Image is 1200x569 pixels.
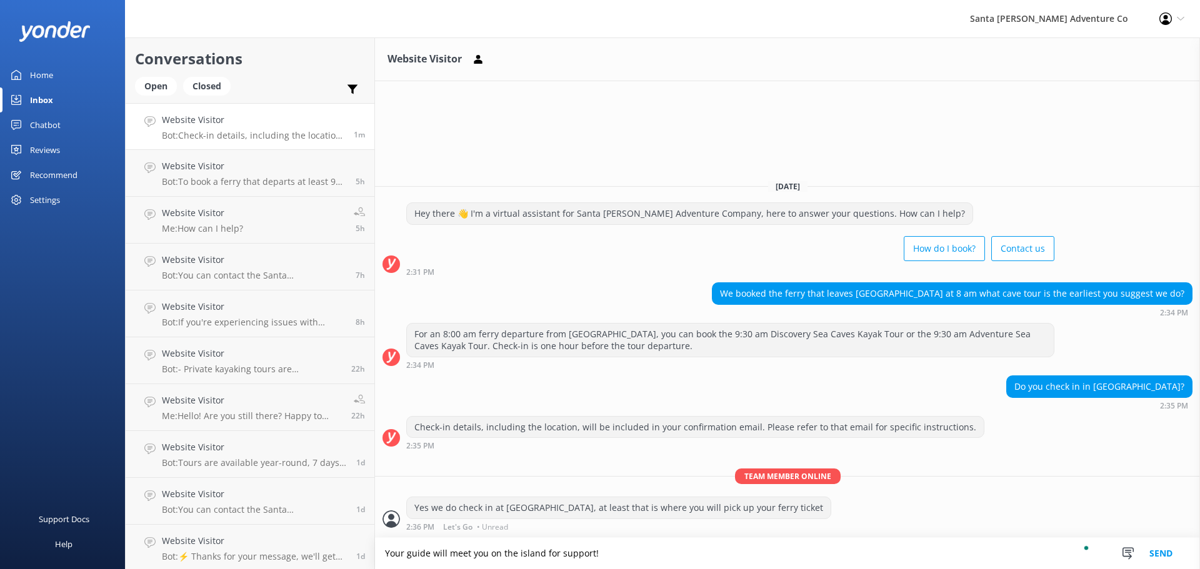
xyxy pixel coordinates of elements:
[126,478,374,525] a: Website VisitorBot:You can contact the Santa [PERSON_NAME] Adventure Co. team at [PHONE_NUMBER], ...
[30,112,61,137] div: Chatbot
[407,497,831,518] div: Yes we do check in at [GEOGRAPHIC_DATA], at least that is where you will pick up your ferry ticket
[162,206,243,220] h4: Website Visitor
[356,223,365,234] span: Sep 28 2025 09:12am (UTC -07:00) America/Tijuana
[407,417,984,438] div: Check-in details, including the location, will be included in your confirmation email. Please ref...
[443,523,472,531] span: Let's Go
[162,393,342,407] h4: Website Visitor
[407,324,1054,357] div: For an 8:00 am ferry departure from [GEOGRAPHIC_DATA], you can book the 9:30 am Discovery Sea Cav...
[387,51,462,67] h3: Website Visitor
[1006,401,1192,410] div: Sep 28 2025 02:35pm (UTC -07:00) America/Tijuana
[30,137,60,162] div: Reviews
[183,77,231,96] div: Closed
[183,79,237,92] a: Closed
[162,504,347,515] p: Bot: You can contact the Santa [PERSON_NAME] Adventure Co. team at [PHONE_NUMBER], or by emailing...
[162,410,342,422] p: Me: Hello! Are you still there? Happy to answer your questions as best as I can!
[162,347,342,360] h4: Website Visitor
[356,551,365,562] span: Sep 26 2025 10:00pm (UTC -07:00) America/Tijuana
[351,410,365,421] span: Sep 27 2025 03:42pm (UTC -07:00) America/Tijuana
[19,21,91,42] img: yonder-white-logo.png
[135,77,177,96] div: Open
[30,162,77,187] div: Recommend
[904,236,985,261] button: How do I book?
[162,364,342,375] p: Bot: - Private kayaking tours are customized itineraries available for online booking at [URL][DO...
[162,534,347,548] h4: Website Visitor
[162,440,347,454] h4: Website Visitor
[55,532,72,557] div: Help
[162,487,347,501] h4: Website Visitor
[126,197,374,244] a: Website VisitorMe:How can I help?5h
[354,129,365,140] span: Sep 28 2025 02:35pm (UTC -07:00) America/Tijuana
[126,244,374,290] a: Website VisitorBot:You can contact the Santa [PERSON_NAME] Adventure Co. team at [PHONE_NUMBER], ...
[1007,376,1192,397] div: Do you check in in [GEOGRAPHIC_DATA]?
[162,457,347,468] p: Bot: Tours are available year-round, 7 days per week. If no time slots are available online, the ...
[135,47,365,71] h2: Conversations
[126,290,374,337] a: Website VisitorBot:If you're experiencing issues with booking ferry tickets online, please contac...
[162,176,346,187] p: Bot: To book a ferry that departs at least 90 minutes before your 12:30pm tour, please visit Isla...
[162,300,346,314] h4: Website Visitor
[162,113,344,127] h4: Website Visitor
[30,87,53,112] div: Inbox
[30,187,60,212] div: Settings
[735,468,841,484] span: Team member online
[356,504,365,515] span: Sep 27 2025 09:14am (UTC -07:00) America/Tijuana
[712,308,1192,317] div: Sep 28 2025 02:34pm (UTC -07:00) America/Tijuana
[356,317,365,327] span: Sep 28 2025 06:22am (UTC -07:00) America/Tijuana
[126,150,374,197] a: Website VisitorBot:To book a ferry that departs at least 90 minutes before your 12:30pm tour, ple...
[126,103,374,150] a: Website VisitorBot:Check-in details, including the location, will be included in your confirmatio...
[162,159,346,173] h4: Website Visitor
[1137,538,1184,569] button: Send
[39,507,89,532] div: Support Docs
[375,538,1200,569] textarea: To enrich screen reader interactions, please activate Accessibility in Grammarly extension settings
[356,457,365,468] span: Sep 27 2025 11:03am (UTC -07:00) America/Tijuana
[406,267,1054,276] div: Sep 28 2025 02:31pm (UTC -07:00) America/Tijuana
[406,442,434,450] strong: 2:35 PM
[162,223,243,234] p: Me: How can I help?
[406,362,434,369] strong: 2:34 PM
[162,253,346,267] h4: Website Visitor
[351,364,365,374] span: Sep 27 2025 04:30pm (UTC -07:00) America/Tijuana
[768,181,807,192] span: [DATE]
[162,551,347,562] p: Bot: ⚡ Thanks for your message, we'll get back to you as soon as we can. You're also welcome to k...
[1160,309,1188,317] strong: 2:34 PM
[126,431,374,478] a: Website VisitorBot:Tours are available year-round, 7 days per week. If no time slots are availabl...
[991,236,1054,261] button: Contact us
[712,283,1192,304] div: We booked the ferry that leaves [GEOGRAPHIC_DATA] at 8 am what cave tour is the earliest you sugg...
[356,176,365,187] span: Sep 28 2025 09:22am (UTC -07:00) America/Tijuana
[162,317,346,328] p: Bot: If you're experiencing issues with booking ferry tickets online, please contact the Santa [P...
[406,522,831,531] div: Sep 28 2025 02:36pm (UTC -07:00) America/Tijuana
[406,523,434,531] strong: 2:36 PM
[162,270,346,281] p: Bot: You can contact the Santa [PERSON_NAME] Adventure Co. team at [PHONE_NUMBER], or by emailing...
[126,337,374,384] a: Website VisitorBot:- Private kayaking tours are customized itineraries available for online booki...
[135,79,183,92] a: Open
[407,203,972,224] div: Hey there 👋 I'm a virtual assistant for Santa [PERSON_NAME] Adventure Company, here to answer you...
[126,384,374,431] a: Website VisitorMe:Hello! Are you still there? Happy to answer your questions as best as I can!22h
[162,130,344,141] p: Bot: Check-in details, including the location, will be included in your confirmation email. Pleas...
[30,62,53,87] div: Home
[406,269,434,276] strong: 2:31 PM
[406,360,1054,369] div: Sep 28 2025 02:34pm (UTC -07:00) America/Tijuana
[477,523,508,531] span: • Unread
[356,270,365,280] span: Sep 28 2025 06:54am (UTC -07:00) America/Tijuana
[1160,402,1188,410] strong: 2:35 PM
[406,441,984,450] div: Sep 28 2025 02:35pm (UTC -07:00) America/Tijuana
